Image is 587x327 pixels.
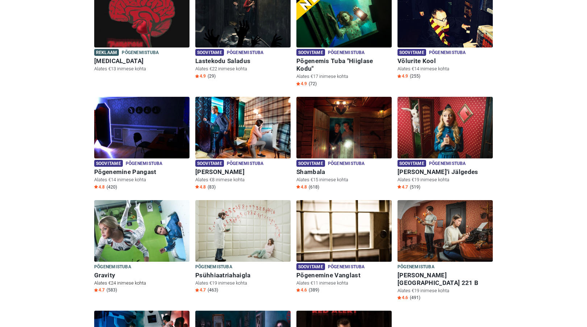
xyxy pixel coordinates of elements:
[296,73,392,80] p: Alates €17 inimese kohta
[208,73,216,79] span: (29)
[309,287,319,293] span: (389)
[296,184,307,190] span: 4.8
[195,288,199,292] img: Star
[296,263,325,270] span: Soovitame
[195,200,291,262] img: Psühhiaatriahaigla
[296,287,307,293] span: 4.6
[397,160,426,167] span: Soovitame
[94,200,190,295] a: Gravity Põgenemistuba Gravity Alates €24 inimese kohta Star4.7 (583)
[227,160,264,168] span: Põgenemistuba
[94,168,190,176] h6: Põgenemine Pangast
[397,295,408,301] span: 4.6
[94,97,190,191] a: Põgenemine Pangast Soovitame Põgenemistuba Põgenemine Pangast Alates €14 inimese kohta Star4.8 (420)
[195,280,291,286] p: Alates €19 inimese kohta
[397,185,401,189] img: Star
[309,184,319,190] span: (618)
[397,272,493,287] h6: [PERSON_NAME][GEOGRAPHIC_DATA] 221 B
[195,49,224,56] span: Soovitame
[94,57,190,65] h6: [MEDICAL_DATA]
[195,74,199,78] img: Star
[296,57,392,73] h6: Põgenemis Tuba "Hiiglase Kodu"
[397,296,401,299] img: Star
[397,177,493,183] p: Alates €19 inimese kohta
[328,49,365,57] span: Põgenemistuba
[296,97,392,158] img: Shambala
[94,177,190,183] p: Alates €14 inimese kohta
[107,287,117,293] span: (583)
[397,97,493,191] a: Alice'i Jälgedes Soovitame Põgenemistuba [PERSON_NAME]'i Jälgedes Alates €19 inimese kohta Star4....
[195,263,232,271] span: Põgenemistuba
[397,200,493,262] img: Baker Street 221 B
[94,263,131,271] span: Põgenemistuba
[296,82,300,86] img: Star
[296,185,300,189] img: Star
[94,280,190,286] p: Alates €24 inimese kohta
[195,177,291,183] p: Alates €8 inimese kohta
[94,184,105,190] span: 4.8
[107,184,117,190] span: (420)
[94,287,105,293] span: 4.7
[195,272,291,279] h6: Psühhiaatriahaigla
[296,97,392,191] a: Shambala Soovitame Põgenemistuba Shambala Alates €15 inimese kohta Star4.8 (618)
[429,160,466,168] span: Põgenemistuba
[296,49,325,56] span: Soovitame
[397,74,401,78] img: Star
[208,287,218,293] span: (463)
[195,97,291,191] a: Sherlock Holmes Soovitame Põgenemistuba [PERSON_NAME] Alates €8 inimese kohta Star4.8 (83)
[195,66,291,72] p: Alates €22 inimese kohta
[296,272,392,279] h6: Põgenemine Vanglast
[296,160,325,167] span: Soovitame
[94,160,123,167] span: Soovitame
[410,295,420,301] span: (491)
[195,168,291,176] h6: [PERSON_NAME]
[397,287,493,294] p: Alates €19 inimese kohta
[328,160,365,168] span: Põgenemistuba
[94,66,190,72] p: Alates €13 inimese kohta
[397,66,493,72] p: Alates €14 inimese kohta
[296,200,392,295] a: Põgenemine Vanglast Soovitame Põgenemistuba Põgenemine Vanglast Alates €11 inimese kohta Star4.6 ...
[397,184,408,190] span: 4.7
[94,272,190,279] h6: Gravity
[195,200,291,295] a: Psühhiaatriahaigla Põgenemistuba Psühhiaatriahaigla Alates €19 inimese kohta Star4.7 (463)
[227,49,264,57] span: Põgenemistuba
[410,184,420,190] span: (519)
[195,287,206,293] span: 4.7
[94,185,98,189] img: Star
[195,57,291,65] h6: Lastekodu Saladus
[296,81,307,87] span: 4.9
[328,263,365,271] span: Põgenemistuba
[94,97,190,158] img: Põgenemine Pangast
[397,97,493,158] img: Alice'i Jälgedes
[410,73,420,79] span: (255)
[94,200,190,262] img: Gravity
[122,49,159,57] span: Põgenemistuba
[296,168,392,176] h6: Shambala
[94,288,98,292] img: Star
[397,263,434,271] span: Põgenemistuba
[94,49,119,56] span: Reklaam
[429,49,466,57] span: Põgenemistuba
[195,160,224,167] span: Soovitame
[296,288,300,292] img: Star
[195,73,206,79] span: 4.9
[309,81,317,87] span: (72)
[296,177,392,183] p: Alates €15 inimese kohta
[126,160,163,168] span: Põgenemistuba
[195,97,291,158] img: Sherlock Holmes
[296,280,392,286] p: Alates €11 inimese kohta
[397,57,493,65] h6: Võlurite Kool
[296,200,392,262] img: Põgenemine Vanglast
[195,185,199,189] img: Star
[397,168,493,176] h6: [PERSON_NAME]'i Jälgedes
[397,49,426,56] span: Soovitame
[397,73,408,79] span: 4.9
[397,200,493,302] a: Baker Street 221 B Põgenemistuba [PERSON_NAME][GEOGRAPHIC_DATA] 221 B Alates €19 inimese kohta St...
[208,184,216,190] span: (83)
[195,184,206,190] span: 4.8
